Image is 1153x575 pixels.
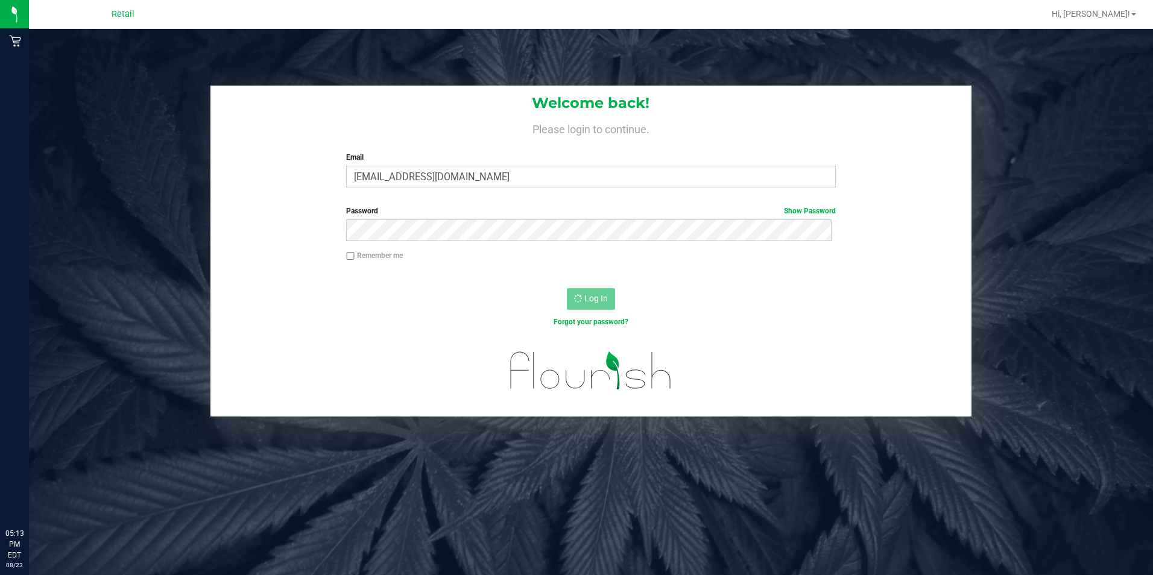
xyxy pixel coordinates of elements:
span: Log In [584,294,608,303]
a: Show Password [784,207,836,215]
label: Email [346,152,836,163]
span: Password [346,207,378,215]
label: Remember me [346,250,403,261]
input: Remember me [346,252,355,260]
span: Hi, [PERSON_NAME]! [1052,9,1130,19]
img: flourish_logo.svg [496,340,686,401]
h4: Please login to continue. [210,121,972,135]
h1: Welcome back! [210,95,972,111]
inline-svg: Retail [9,35,21,47]
p: 08/23 [5,561,24,570]
p: 05:13 PM EDT [5,528,24,561]
a: Forgot your password? [554,318,628,326]
span: Retail [112,9,134,19]
button: Log In [567,288,615,310]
